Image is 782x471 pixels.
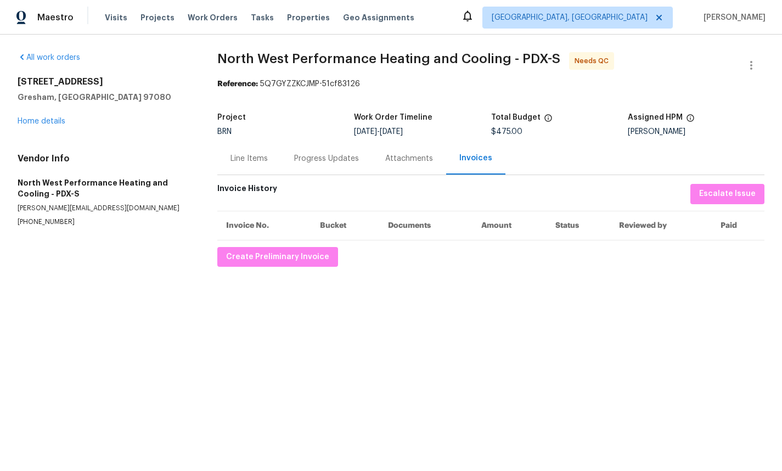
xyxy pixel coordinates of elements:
[354,114,432,121] h5: Work Order Timeline
[354,128,377,136] span: [DATE]
[547,211,610,240] th: Status
[311,211,379,240] th: Bucket
[217,52,560,65] span: North West Performance Heating and Cooling - PDX-S
[230,153,268,164] div: Line Items
[18,204,191,213] p: [PERSON_NAME][EMAIL_ADDRESS][DOMAIN_NAME]
[217,184,277,199] h6: Invoice History
[217,211,311,240] th: Invoice No.
[18,117,65,125] a: Home details
[491,128,522,136] span: $475.00
[699,12,766,23] span: [PERSON_NAME]
[544,114,553,128] span: The total cost of line items that have been proposed by Opendoor. This sum includes line items th...
[105,12,127,23] span: Visits
[217,247,338,267] button: Create Preliminary Invoice
[628,114,683,121] h5: Assigned HPM
[491,114,541,121] h5: Total Budget
[18,54,80,61] a: All work orders
[37,12,74,23] span: Maestro
[287,12,330,23] span: Properties
[354,128,403,136] span: -
[217,114,246,121] h5: Project
[690,184,764,204] button: Escalate Issue
[380,128,403,136] span: [DATE]
[472,211,547,240] th: Amount
[379,211,473,240] th: Documents
[140,12,175,23] span: Projects
[610,211,712,240] th: Reviewed by
[251,14,274,21] span: Tasks
[628,128,764,136] div: [PERSON_NAME]
[217,128,232,136] span: BRN
[188,12,238,23] span: Work Orders
[18,76,191,87] h2: [STREET_ADDRESS]
[18,92,191,103] h5: Gresham, [GEOGRAPHIC_DATA] 97080
[385,153,433,164] div: Attachments
[18,177,191,199] h5: North West Performance Heating and Cooling - PDX-S
[686,114,695,128] span: The hpm assigned to this work order.
[217,80,258,88] b: Reference:
[343,12,414,23] span: Geo Assignments
[699,187,756,201] span: Escalate Issue
[492,12,648,23] span: [GEOGRAPHIC_DATA], [GEOGRAPHIC_DATA]
[217,78,764,89] div: 5Q7GYZZKCJMP-51cf83126
[226,250,329,264] span: Create Preliminary Invoice
[575,55,613,66] span: Needs QC
[459,153,492,164] div: Invoices
[712,211,764,240] th: Paid
[18,153,191,164] h4: Vendor Info
[18,217,191,227] p: [PHONE_NUMBER]
[294,153,359,164] div: Progress Updates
